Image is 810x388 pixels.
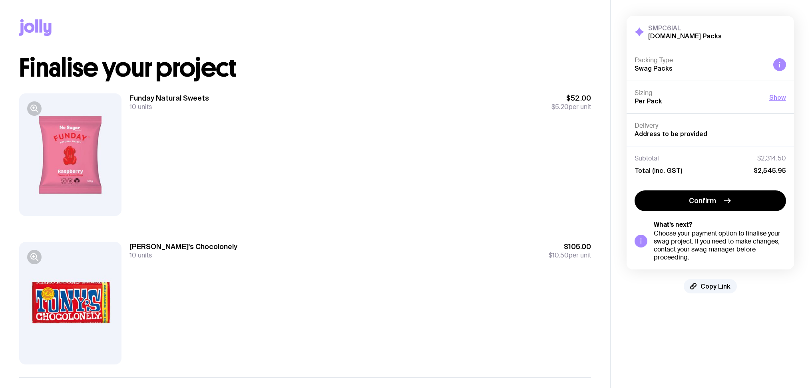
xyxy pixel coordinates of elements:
[635,97,662,105] span: Per Pack
[129,242,237,251] h3: [PERSON_NAME]'s Chocolonely
[684,279,737,293] button: Copy Link
[551,93,591,103] span: $52.00
[654,230,786,261] div: Choose your payment option to finalise your swag project. If you need to make changes, contact yo...
[635,130,707,137] span: Address to be provided
[129,93,209,103] h3: Funday Natural Sweets
[19,55,591,81] h1: Finalise your project
[549,242,591,251] span: $105.00
[635,65,673,72] span: Swag Packs
[701,282,730,290] span: Copy Link
[635,166,682,174] span: Total (inc. GST)
[635,122,786,130] h4: Delivery
[635,154,659,162] span: Subtotal
[635,190,786,211] button: Confirm
[549,251,569,259] span: $10.50
[769,93,786,102] button: Show
[635,56,767,64] h4: Packing Type
[549,251,591,259] span: per unit
[757,154,786,162] span: $2,314.50
[648,32,722,40] h2: [DOMAIN_NAME] Packs
[129,251,152,259] span: 10 units
[635,89,763,97] h4: Sizing
[551,103,569,111] span: $5.20
[648,24,722,32] h3: SMPC6IAL
[754,166,786,174] span: $2,545.95
[689,196,716,206] span: Confirm
[129,103,152,111] span: 10 units
[654,221,786,229] h5: What’s next?
[551,103,591,111] span: per unit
